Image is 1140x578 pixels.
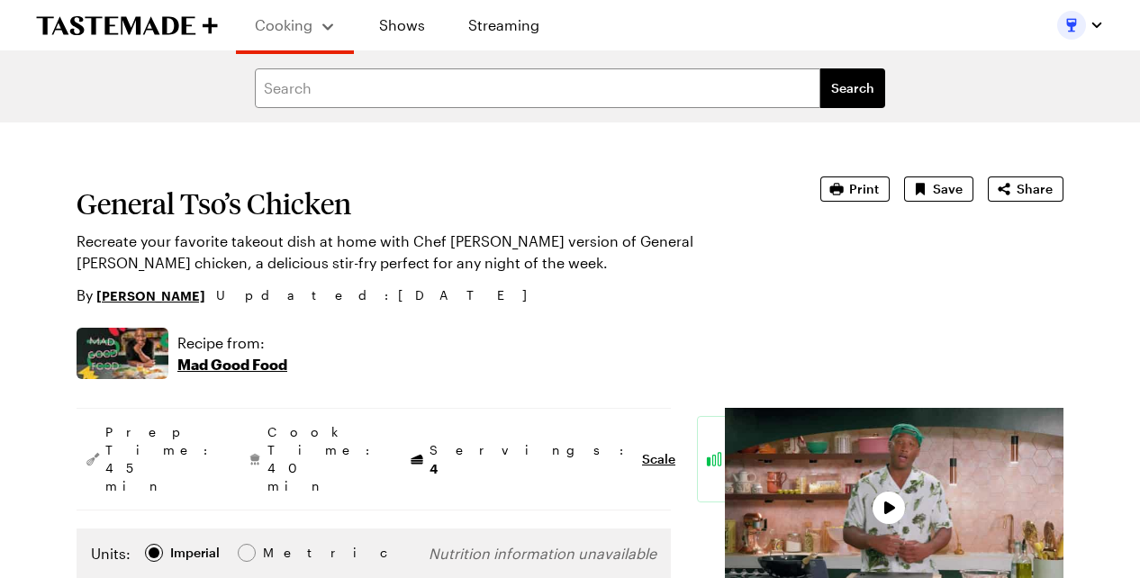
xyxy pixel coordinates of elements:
button: Share [988,176,1063,202]
p: Recreate your favorite takeout dish at home with Chef [PERSON_NAME] version of General [PERSON_NA... [77,230,770,274]
span: Search [831,79,874,97]
div: Imperial Metric [91,543,301,568]
div: Metric [263,543,301,563]
span: 4 [430,459,438,476]
span: Share [1017,180,1053,198]
span: Servings: [430,441,633,478]
a: To Tastemade Home Page [36,15,218,36]
span: Save [933,180,963,198]
button: Save recipe [904,176,973,202]
img: Show where recipe is used [77,328,168,379]
span: Print [849,180,879,198]
span: Cooking [255,16,312,33]
span: Nutrition information unavailable [429,545,656,562]
span: Metric [263,543,303,563]
span: Prep Time: 45 min [105,423,217,495]
p: Mad Good Food [177,354,287,375]
button: filters [820,68,885,108]
h1: General Tso’s Chicken [77,187,770,220]
div: Imperial [170,543,220,563]
label: Units: [91,543,131,564]
span: Updated : [DATE] [216,285,545,305]
span: Cook Time: 40 min [267,423,379,495]
p: Recipe from: [177,332,287,354]
img: Profile picture [1057,11,1086,40]
p: By [77,284,205,306]
button: Scale [642,450,675,468]
button: Profile picture [1057,11,1104,40]
a: [PERSON_NAME] [96,285,205,305]
span: Imperial [170,543,222,563]
button: Print [820,176,890,202]
button: Cooking [254,7,336,43]
button: Play Video [873,492,905,524]
a: Recipe from:Mad Good Food [177,332,287,375]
